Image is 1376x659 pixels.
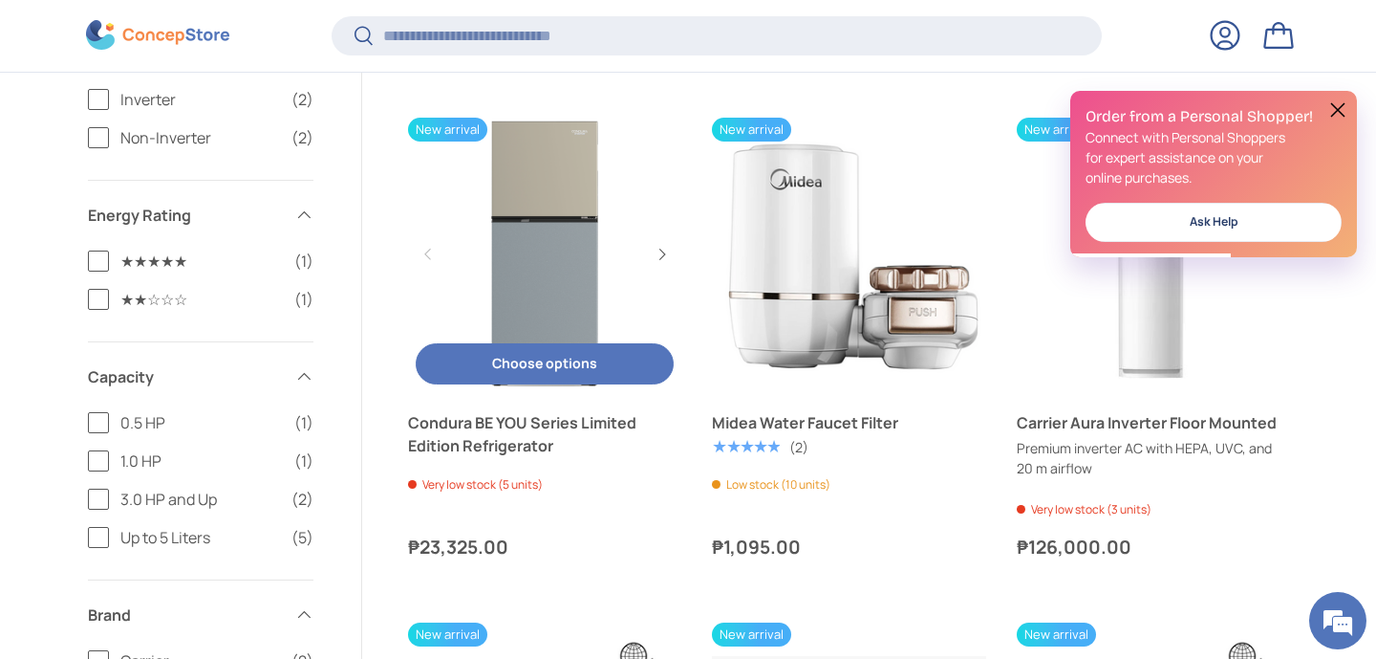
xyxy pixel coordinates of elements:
span: (1) [294,288,313,311]
a: Ask Help [1086,203,1342,242]
span: 0.5 HP [120,411,283,434]
span: New arrival [408,118,487,142]
span: (5) [291,526,313,549]
span: Brand [88,604,283,626]
summary: Capacity [88,342,313,411]
span: New arrival [408,623,487,647]
textarea: Type your message and hit 'Enter' [10,449,364,516]
span: (1) [294,450,313,472]
h2: Order from a Personal Shopper! [1086,106,1342,127]
div: Minimize live chat window [313,10,359,55]
span: (2) [291,88,313,111]
span: Up to 5 Liters [120,526,280,549]
span: New arrival [712,118,791,142]
span: 3.0 HP and Up [120,488,280,511]
span: Energy Rating [88,204,283,227]
span: (2) [291,488,313,511]
summary: Brand [88,581,313,649]
span: New arrival [1017,118,1096,142]
img: ConcepStore [86,21,229,51]
span: We're online! [111,204,264,397]
a: Midea Water Faucet Filter [712,118,985,391]
span: Inverter [120,88,280,111]
span: ★★★★★ [120,250,283,273]
a: Midea Water Faucet Filter [712,411,985,434]
a: Carrier Aura Inverter Floor Mounted [1017,118,1290,391]
p: Connect with Personal Shoppers for expert assistance on your online purchases. [1086,127,1342,187]
span: (2) [291,126,313,149]
a: Condura BE YOU Series Limited Edition Refrigerator [408,118,681,391]
span: 1.0 HP [120,450,283,472]
span: New arrival [1017,623,1096,647]
a: Carrier Aura Inverter Floor Mounted [1017,411,1290,434]
div: Chat with us now [99,107,321,132]
span: New arrival [712,623,791,647]
summary: Energy Rating [88,181,313,250]
span: ★★☆☆☆ [120,288,283,311]
span: Capacity [88,365,283,388]
span: Non-Inverter [120,126,280,149]
button: Choose options [416,343,674,384]
a: Condura BE YOU Series Limited Edition Refrigerator [408,411,681,457]
span: (1) [294,250,313,273]
span: (1) [294,411,313,434]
